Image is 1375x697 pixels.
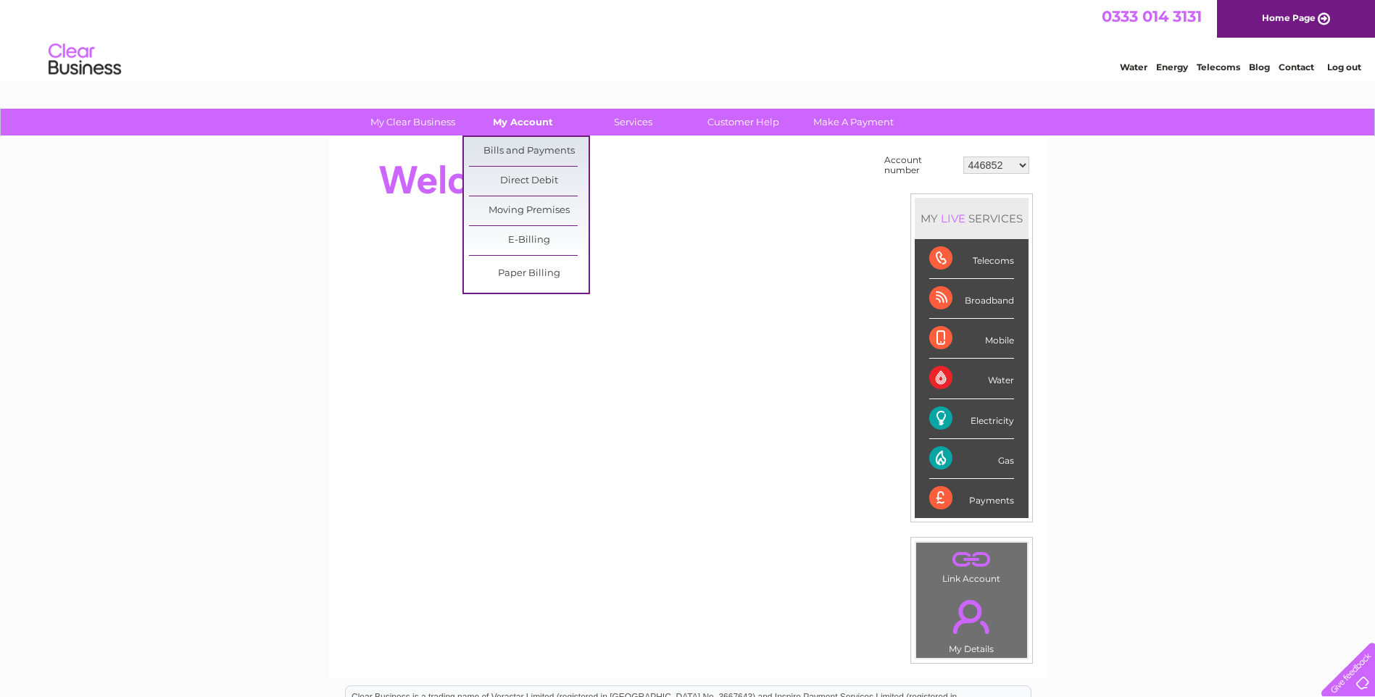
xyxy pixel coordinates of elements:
[463,109,583,135] a: My Account
[929,319,1014,359] div: Mobile
[1327,62,1361,72] a: Log out
[684,109,803,135] a: Customer Help
[929,399,1014,439] div: Electricity
[929,279,1014,319] div: Broadband
[48,38,122,82] img: logo.png
[794,109,913,135] a: Make A Payment
[938,212,968,225] div: LIVE
[881,151,960,179] td: Account number
[1249,62,1270,72] a: Blog
[920,546,1023,572] a: .
[915,198,1029,239] div: MY SERVICES
[469,167,589,196] a: Direct Debit
[1197,62,1240,72] a: Telecoms
[353,109,473,135] a: My Clear Business
[469,196,589,225] a: Moving Premises
[346,8,1031,70] div: Clear Business is a trading name of Verastar Limited (registered in [GEOGRAPHIC_DATA] No. 3667643...
[1102,7,1202,25] a: 0333 014 3131
[469,259,589,288] a: Paper Billing
[573,109,693,135] a: Services
[469,137,589,166] a: Bills and Payments
[915,542,1028,588] td: Link Account
[929,439,1014,479] div: Gas
[1279,62,1314,72] a: Contact
[469,226,589,255] a: E-Billing
[929,479,1014,518] div: Payments
[1156,62,1188,72] a: Energy
[929,239,1014,279] div: Telecoms
[915,588,1028,659] td: My Details
[929,359,1014,398] div: Water
[1120,62,1147,72] a: Water
[920,591,1023,642] a: .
